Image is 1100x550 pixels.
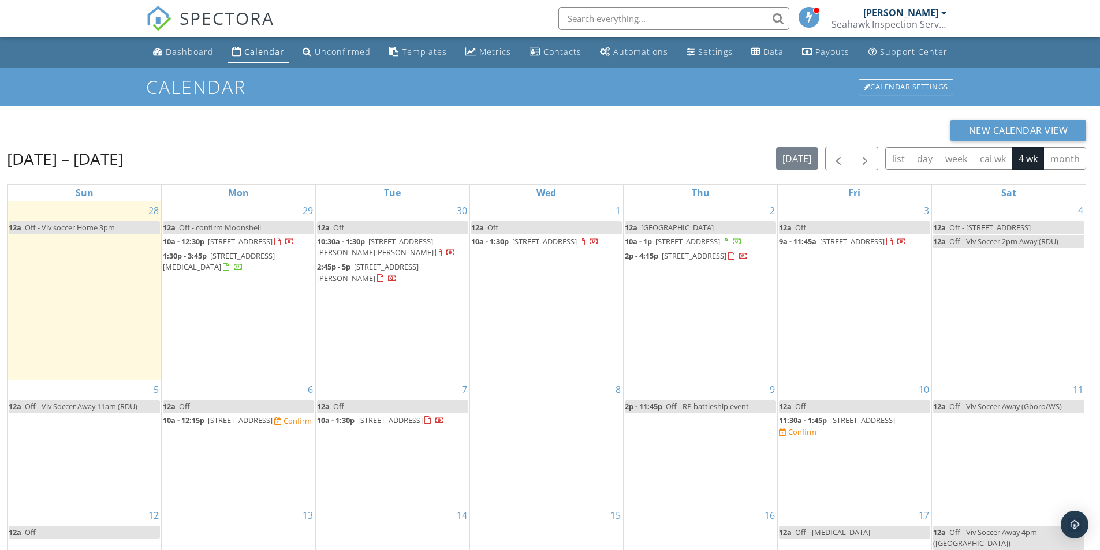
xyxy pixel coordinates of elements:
[797,42,854,63] a: Payouts
[7,147,124,170] h2: [DATE] – [DATE]
[9,222,21,233] span: 12a
[779,415,895,425] a: 11:30a - 1:45p [STREET_ADDRESS]
[931,380,1086,506] td: Go to October 11, 2025
[9,527,21,537] span: 12a
[655,236,720,246] span: [STREET_ADDRESS]
[1061,511,1088,538] div: Open Intercom Messenger
[25,222,115,233] span: Off - Viv soccer Home 3pm
[625,235,776,249] a: 10a - 1p [STREET_ADDRESS]
[317,261,419,283] span: [STREET_ADDRESS][PERSON_NAME]
[163,415,274,425] a: 10a - 12:15p [STREET_ADDRESS]
[820,236,885,246] span: [STREET_ADDRESS]
[166,46,214,57] div: Dashboard
[479,46,511,57] div: Metrics
[763,46,784,57] div: Data
[880,46,948,57] div: Support Center
[698,46,733,57] div: Settings
[1043,147,1086,170] button: month
[512,236,577,246] span: [STREET_ADDRESS]
[525,42,586,63] a: Contacts
[317,414,468,428] a: 10a - 1:30p [STREET_ADDRESS]
[315,46,371,57] div: Unconfirmed
[916,506,931,525] a: Go to October 17, 2025
[625,249,776,263] a: 2p - 4:15p [STREET_ADDRESS]
[779,236,907,246] a: 9a - 11:45a [STREET_ADDRESS]
[825,147,852,170] button: Previous
[9,401,21,411] span: 12a
[864,42,952,63] a: Support Center
[950,120,1087,141] button: New Calendar View
[180,6,274,30] span: SPECTORA
[317,415,355,425] span: 10a - 1:30p
[300,201,315,220] a: Go to September 29, 2025
[163,236,294,246] a: 10a - 12:30p [STREET_ADDRESS]
[146,201,161,220] a: Go to September 28, 2025
[949,222,1031,233] span: Off - [STREET_ADDRESS]
[163,415,204,425] span: 10a - 12:15p
[857,78,954,96] a: Calendar Settings
[608,506,623,525] a: Go to October 15, 2025
[933,222,946,233] span: 12a
[1076,201,1086,220] a: Go to October 4, 2025
[471,222,484,233] span: 12a
[162,380,316,506] td: Go to October 6, 2025
[931,201,1086,380] td: Go to October 4, 2025
[284,416,312,425] div: Confirm
[226,185,251,201] a: Monday
[471,236,599,246] a: 10a - 1:30p [STREET_ADDRESS]
[795,222,806,233] span: Off
[317,415,445,425] a: 10a - 1:30p [STREET_ADDRESS]
[317,261,350,272] span: 2:45p - 5p
[949,236,1058,246] span: Off - Viv Soccer 2pm Away (RDU)
[8,380,162,506] td: Go to October 5, 2025
[163,236,204,246] span: 10a - 12:30p
[831,18,947,30] div: Seahawk Inspection Services
[830,415,895,425] span: [STREET_ADDRESS]
[776,147,818,170] button: [DATE]
[795,527,870,537] span: Off - [MEDICAL_DATA]
[163,250,275,272] span: [STREET_ADDRESS][MEDICAL_DATA]
[163,249,314,274] a: 1:30p - 3:45p [STREET_ADDRESS][MEDICAL_DATA]
[454,201,469,220] a: Go to September 30, 2025
[315,380,469,506] td: Go to October 7, 2025
[317,235,468,260] a: 10:30a - 1:30p [STREET_ADDRESS][PERSON_NAME][PERSON_NAME]
[146,506,161,525] a: Go to October 12, 2025
[146,77,954,97] h1: Calendar
[25,401,137,411] span: Off - Viv Soccer Away 11am (RDU)
[933,527,1037,548] span: Off - Viv Soccer Away 4pm ([GEOGRAPHIC_DATA])
[179,222,261,233] span: Off - confirm Moonshell
[846,185,863,201] a: Friday
[163,235,314,249] a: 10a - 12:30p [STREET_ADDRESS]
[317,236,365,246] span: 10:30a - 1:30p
[625,236,742,246] a: 10a - 1p [STREET_ADDRESS]
[244,46,284,57] div: Calendar
[613,380,623,399] a: Go to October 8, 2025
[795,401,806,411] span: Off
[471,236,509,246] span: 10a - 1:30p
[778,201,932,380] td: Go to October 3, 2025
[815,46,849,57] div: Payouts
[471,235,622,249] a: 10a - 1:30p [STREET_ADDRESS]
[922,201,931,220] a: Go to October 3, 2025
[298,42,375,63] a: Unconfirmed
[163,401,176,411] span: 12a
[767,380,777,399] a: Go to October 9, 2025
[460,380,469,399] a: Go to October 7, 2025
[454,506,469,525] a: Go to October 14, 2025
[779,222,792,233] span: 12a
[595,42,673,63] a: Automations (Basic)
[916,380,931,399] a: Go to October 10, 2025
[779,415,827,425] span: 11:30a - 1:45p
[315,201,469,380] td: Go to September 30, 2025
[933,236,946,246] span: 12a
[274,416,312,426] a: Confirm
[852,147,879,170] button: Next
[179,401,190,411] span: Off
[163,250,275,272] a: 1:30p - 3:45p [STREET_ADDRESS][MEDICAL_DATA]
[624,201,778,380] td: Go to October 2, 2025
[613,201,623,220] a: Go to October 1, 2025
[779,426,816,437] a: Confirm
[333,401,344,411] span: Off
[625,222,637,233] span: 12a
[543,46,581,57] div: Contacts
